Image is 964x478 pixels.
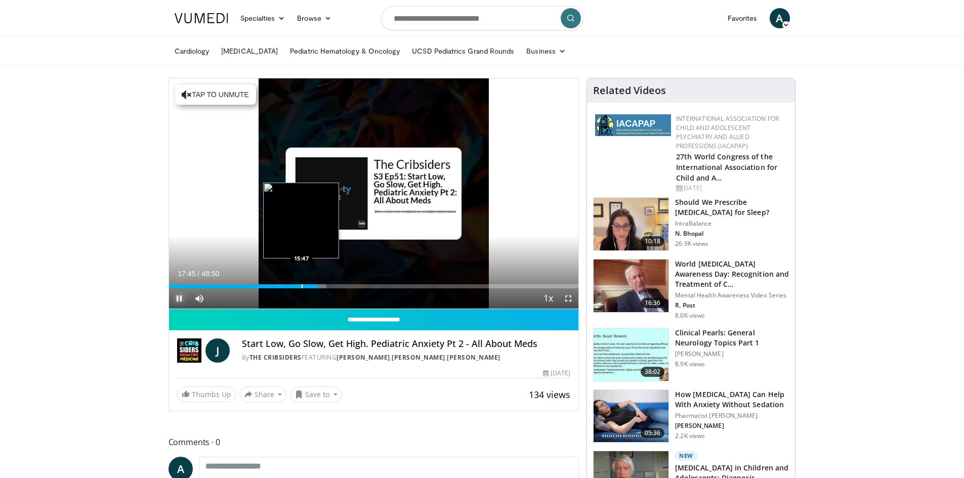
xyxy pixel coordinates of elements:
a: J [205,338,230,363]
img: The Cribsiders [177,338,201,363]
p: N. Bhopal [675,230,789,238]
button: Save to [290,386,342,403]
a: 27th World Congress of the International Association for Child and A… [676,152,777,183]
img: 2a9917ce-aac2-4f82-acde-720e532d7410.png.150x105_q85_autocrop_double_scale_upscale_version-0.2.png [595,114,671,136]
button: Playback Rate [538,288,558,309]
h4: Start Low, Go Slow, Get High. Pediatric Anxiety Pt 2 - All About Meds [242,338,571,350]
p: [PERSON_NAME] [675,350,789,358]
img: image.jpeg [263,183,339,258]
img: f7087805-6d6d-4f4e-b7c8-917543aa9d8d.150x105_q85_crop-smart_upscale.jpg [594,198,668,250]
a: Specialties [234,8,291,28]
img: VuMedi Logo [175,13,228,23]
span: 05:36 [641,428,665,438]
p: Pharmacist [PERSON_NAME] [675,412,789,420]
p: 8.9K views [675,360,705,368]
a: UCSD Pediatrics Grand Rounds [406,41,520,61]
button: Fullscreen [558,288,578,309]
a: Browse [291,8,338,28]
p: [PERSON_NAME] [675,422,789,430]
p: IntraBalance [675,220,789,228]
a: [PERSON_NAME] [447,353,500,362]
a: 05:36 How [MEDICAL_DATA] Can Help With Anxiety Without Sedation Pharmacist [PERSON_NAME] [PERSON_... [593,389,789,443]
h3: Clinical Pearls: General Neurology Topics Part 1 [675,328,789,348]
a: Cardiology [169,41,216,61]
h3: Should We Prescribe [MEDICAL_DATA] for Sleep? [675,197,789,218]
a: A [770,8,790,28]
span: 10:18 [641,236,665,246]
span: 38:02 [641,367,665,377]
a: Pediatric Hematology & Oncology [284,41,406,61]
img: 91ec4e47-6cc3-4d45-a77d-be3eb23d61cb.150x105_q85_crop-smart_upscale.jpg [594,328,668,381]
span: 48:50 [201,270,219,278]
p: New [675,451,697,461]
a: Thumbs Up [177,386,236,402]
button: Pause [169,288,189,309]
button: Mute [189,288,209,309]
a: Business [520,41,572,61]
div: Progress Bar [169,284,579,288]
input: Search topics, interventions [381,6,583,30]
h3: How [MEDICAL_DATA] Can Help With Anxiety Without Sedation [675,389,789,410]
a: 10:18 Should We Prescribe [MEDICAL_DATA] for Sleep? IntraBalance N. Bhopal 26.9K views [593,197,789,251]
a: [PERSON_NAME] [337,353,390,362]
img: 7bfe4765-2bdb-4a7e-8d24-83e30517bd33.150x105_q85_crop-smart_upscale.jpg [594,390,668,443]
p: 26.9K views [675,240,708,248]
button: Share [240,386,287,403]
div: [DATE] [543,369,570,378]
h3: World [MEDICAL_DATA] Awareness Day: Recognition and Treatment of C… [675,259,789,289]
p: 2.2K views [675,432,705,440]
div: [DATE] [676,184,787,193]
div: By FEATURING , , [242,353,571,362]
span: 16:36 [641,298,665,308]
a: [PERSON_NAME] [392,353,445,362]
span: Comments 0 [169,436,579,449]
a: 16:36 World [MEDICAL_DATA] Awareness Day: Recognition and Treatment of C… Mental Health Awareness... [593,259,789,320]
h4: Related Videos [593,84,666,97]
a: Favorites [722,8,764,28]
button: Tap to unmute [175,84,256,105]
video-js: Video Player [169,78,579,309]
span: 17:45 [178,270,196,278]
img: dad9b3bb-f8af-4dab-abc0-c3e0a61b252e.150x105_q85_crop-smart_upscale.jpg [594,259,668,312]
span: / [198,270,200,278]
span: 134 views [529,388,570,401]
a: The Cribsiders [249,353,302,362]
p: R. Post [675,301,789,310]
a: International Association for Child and Adolescent Psychiatry and Allied Professions (IACAPAP) [676,114,779,150]
p: 8.0K views [675,312,705,320]
a: 38:02 Clinical Pearls: General Neurology Topics Part 1 [PERSON_NAME] 8.9K views [593,328,789,381]
p: Mental Health Awareness Video Series [675,291,789,299]
a: [MEDICAL_DATA] [215,41,284,61]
